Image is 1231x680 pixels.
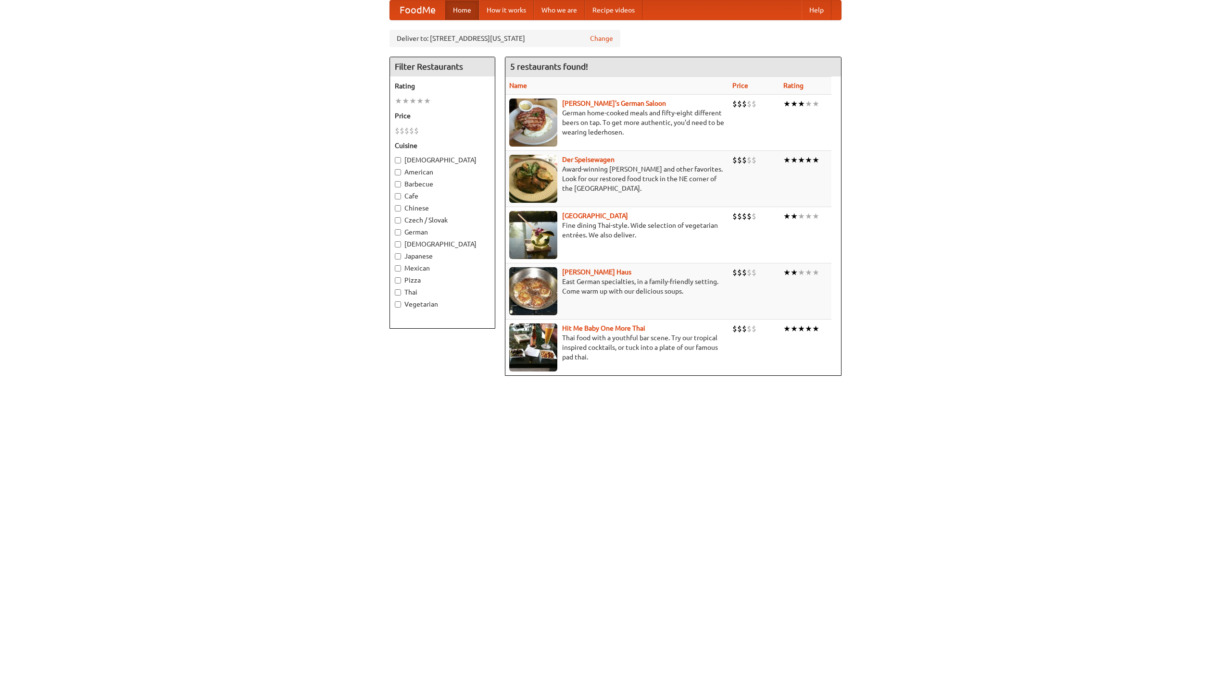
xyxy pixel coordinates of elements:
label: Vegetarian [395,299,490,309]
li: ★ [798,267,805,278]
a: Help [802,0,831,20]
li: $ [747,323,752,334]
a: [GEOGRAPHIC_DATA] [562,212,628,220]
li: $ [737,99,742,109]
input: Pizza [395,277,401,284]
img: satay.jpg [509,211,557,259]
li: ★ [402,96,409,106]
li: $ [737,155,742,165]
li: $ [404,125,409,136]
a: Who we are [534,0,585,20]
li: ★ [783,211,791,222]
li: ★ [791,323,798,334]
li: $ [732,99,737,109]
li: $ [395,125,400,136]
input: Vegetarian [395,301,401,308]
a: [PERSON_NAME] Haus [562,268,631,276]
li: ★ [409,96,416,106]
li: $ [737,323,742,334]
input: [DEMOGRAPHIC_DATA] [395,241,401,247]
img: kohlhaus.jpg [509,267,557,315]
li: ★ [395,96,402,106]
p: East German specialties, in a family-friendly setting. Come warm up with our delicious soups. [509,277,725,296]
li: ★ [791,211,798,222]
img: speisewagen.jpg [509,155,557,203]
label: Czech / Slovak [395,215,490,225]
li: ★ [805,99,812,109]
li: $ [414,125,419,136]
li: ★ [812,211,819,222]
li: $ [409,125,414,136]
div: Deliver to: [STREET_ADDRESS][US_STATE] [389,30,620,47]
h5: Rating [395,81,490,91]
input: [DEMOGRAPHIC_DATA] [395,157,401,163]
input: Japanese [395,253,401,260]
li: $ [400,125,404,136]
li: ★ [783,323,791,334]
a: [PERSON_NAME]'s German Saloon [562,99,666,107]
li: $ [752,211,756,222]
input: German [395,229,401,235]
li: $ [737,211,742,222]
input: Chinese [395,205,401,211]
li: $ [752,155,756,165]
p: Fine dining Thai-style. Wide selection of vegetarian entrées. We also deliver. [509,221,725,240]
input: Mexican [395,265,401,272]
a: How it works [479,0,534,20]
label: German [395,227,490,237]
li: ★ [805,211,812,222]
li: ★ [791,267,798,278]
h4: Filter Restaurants [390,57,495,76]
li: ★ [812,155,819,165]
label: Barbecue [395,179,490,189]
li: ★ [805,155,812,165]
li: ★ [416,96,424,106]
a: Hit Me Baby One More Thai [562,324,645,332]
p: German home-cooked meals and fifty-eight different beers on tap. To get more authentic, you'd nee... [509,108,725,137]
li: $ [732,155,737,165]
li: $ [737,267,742,278]
a: Home [445,0,479,20]
h5: Price [395,111,490,121]
label: Thai [395,287,490,297]
input: Thai [395,289,401,296]
li: $ [742,323,747,334]
li: $ [747,211,752,222]
li: ★ [812,323,819,334]
li: $ [752,267,756,278]
li: ★ [805,267,812,278]
li: $ [752,323,756,334]
li: ★ [791,99,798,109]
li: ★ [798,99,805,109]
input: Barbecue [395,181,401,187]
li: ★ [783,99,791,109]
li: $ [747,267,752,278]
input: American [395,169,401,175]
img: esthers.jpg [509,99,557,147]
li: ★ [783,267,791,278]
li: $ [732,211,737,222]
li: ★ [812,267,819,278]
li: ★ [798,323,805,334]
a: Rating [783,82,804,89]
li: $ [742,155,747,165]
label: Japanese [395,251,490,261]
li: ★ [805,323,812,334]
li: $ [742,211,747,222]
a: Name [509,82,527,89]
li: ★ [812,99,819,109]
h5: Cuisine [395,141,490,150]
li: $ [747,155,752,165]
p: Thai food with a youthful bar scene. Try our tropical inspired cocktails, or tuck into a plate of... [509,333,725,362]
a: Recipe videos [585,0,642,20]
a: FoodMe [390,0,445,20]
label: Cafe [395,191,490,201]
label: American [395,167,490,177]
a: Der Speisewagen [562,156,615,163]
li: $ [732,267,737,278]
a: Price [732,82,748,89]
